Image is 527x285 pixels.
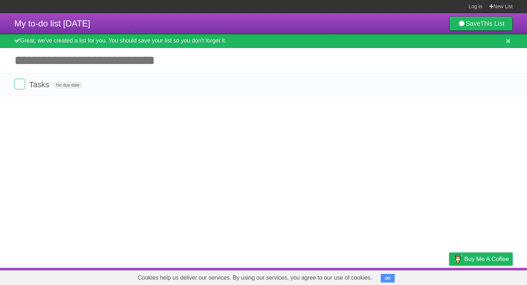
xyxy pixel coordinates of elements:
span: Tasks [29,80,51,89]
span: My to-do list [DATE] [14,19,90,28]
button: OK [381,274,395,282]
a: SaveThis List [449,16,513,31]
a: Terms [416,270,431,283]
a: Privacy [440,270,459,283]
span: No due date [53,82,82,88]
a: Developers [378,270,407,283]
a: Buy me a coffee [449,252,513,266]
label: Done [14,79,25,89]
span: Cookies help us deliver our services. By using our services, you agree to our use of cookies. [130,271,379,285]
img: Buy me a coffee [453,253,462,265]
a: About [354,270,369,283]
b: This List [480,20,504,27]
a: Suggest a feature [467,270,513,283]
span: Buy me a coffee [464,253,509,265]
